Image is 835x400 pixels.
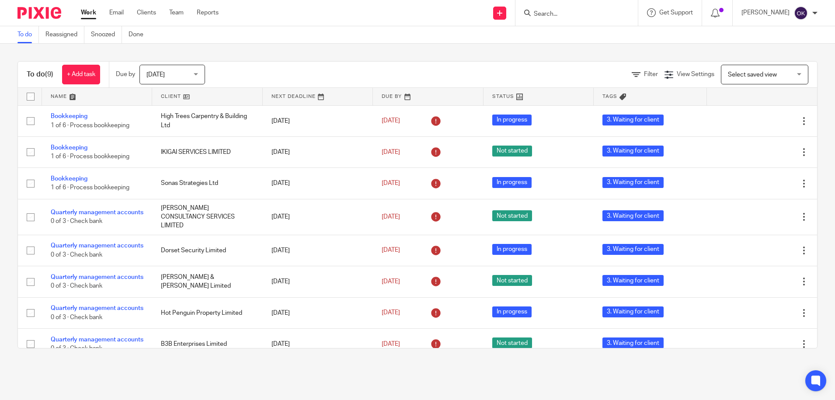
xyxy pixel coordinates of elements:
[51,122,129,129] span: 1 of 6 · Process bookkeeping
[51,305,143,311] a: Quarterly management accounts
[533,10,612,18] input: Search
[263,136,373,167] td: [DATE]
[152,136,262,167] td: IKIGAI SERVICES LIMITED
[197,8,219,17] a: Reports
[382,247,400,254] span: [DATE]
[51,252,102,258] span: 0 of 3 · Check bank
[109,8,124,17] a: Email
[602,115,664,125] span: 3. Waiting for client
[382,214,400,220] span: [DATE]
[45,26,84,43] a: Reassigned
[51,345,102,351] span: 0 of 3 · Check bank
[81,8,96,17] a: Work
[51,145,87,151] a: Bookkeeping
[17,26,39,43] a: To do
[169,8,184,17] a: Team
[492,337,532,348] span: Not started
[602,275,664,286] span: 3. Waiting for client
[27,70,53,79] h1: To do
[91,26,122,43] a: Snoozed
[152,297,262,328] td: Hot Penguin Property Limited
[45,71,53,78] span: (9)
[492,115,532,125] span: In progress
[382,310,400,316] span: [DATE]
[794,6,808,20] img: svg%3E
[51,274,143,280] a: Quarterly management accounts
[263,328,373,359] td: [DATE]
[728,72,777,78] span: Select saved view
[492,146,532,157] span: Not started
[51,185,129,191] span: 1 of 6 · Process bookkeeping
[263,297,373,328] td: [DATE]
[602,337,664,348] span: 3. Waiting for client
[51,218,102,224] span: 0 of 3 · Check bank
[602,146,664,157] span: 3. Waiting for client
[382,180,400,186] span: [DATE]
[263,266,373,297] td: [DATE]
[152,328,262,359] td: B3B Enterprises Limited
[492,306,532,317] span: In progress
[492,244,532,255] span: In progress
[129,26,150,43] a: Done
[51,113,87,119] a: Bookkeeping
[51,209,143,216] a: Quarterly management accounts
[741,8,790,17] p: [PERSON_NAME]
[51,243,143,249] a: Quarterly management accounts
[152,199,262,235] td: [PERSON_NAME] CONSULTANCY SERVICES LIMITED
[382,118,400,124] span: [DATE]
[146,72,165,78] span: [DATE]
[602,94,617,99] span: Tags
[263,105,373,136] td: [DATE]
[382,278,400,285] span: [DATE]
[382,149,400,155] span: [DATE]
[51,176,87,182] a: Bookkeeping
[677,71,714,77] span: View Settings
[116,70,135,79] p: Due by
[51,153,129,160] span: 1 of 6 · Process bookkeeping
[602,306,664,317] span: 3. Waiting for client
[602,244,664,255] span: 3. Waiting for client
[263,168,373,199] td: [DATE]
[492,177,532,188] span: In progress
[152,235,262,266] td: Dorset Security Limited
[492,275,532,286] span: Not started
[602,177,664,188] span: 3. Waiting for client
[62,65,100,84] a: + Add task
[382,341,400,347] span: [DATE]
[17,7,61,19] img: Pixie
[263,199,373,235] td: [DATE]
[659,10,693,16] span: Get Support
[152,266,262,297] td: [PERSON_NAME] & [PERSON_NAME] Limited
[263,235,373,266] td: [DATE]
[492,210,532,221] span: Not started
[602,210,664,221] span: 3. Waiting for client
[51,283,102,289] span: 0 of 3 · Check bank
[152,168,262,199] td: Sonas Strategies Ltd
[137,8,156,17] a: Clients
[152,105,262,136] td: High Trees Carpentry & Building Ltd
[51,314,102,320] span: 0 of 3 · Check bank
[644,71,658,77] span: Filter
[51,337,143,343] a: Quarterly management accounts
